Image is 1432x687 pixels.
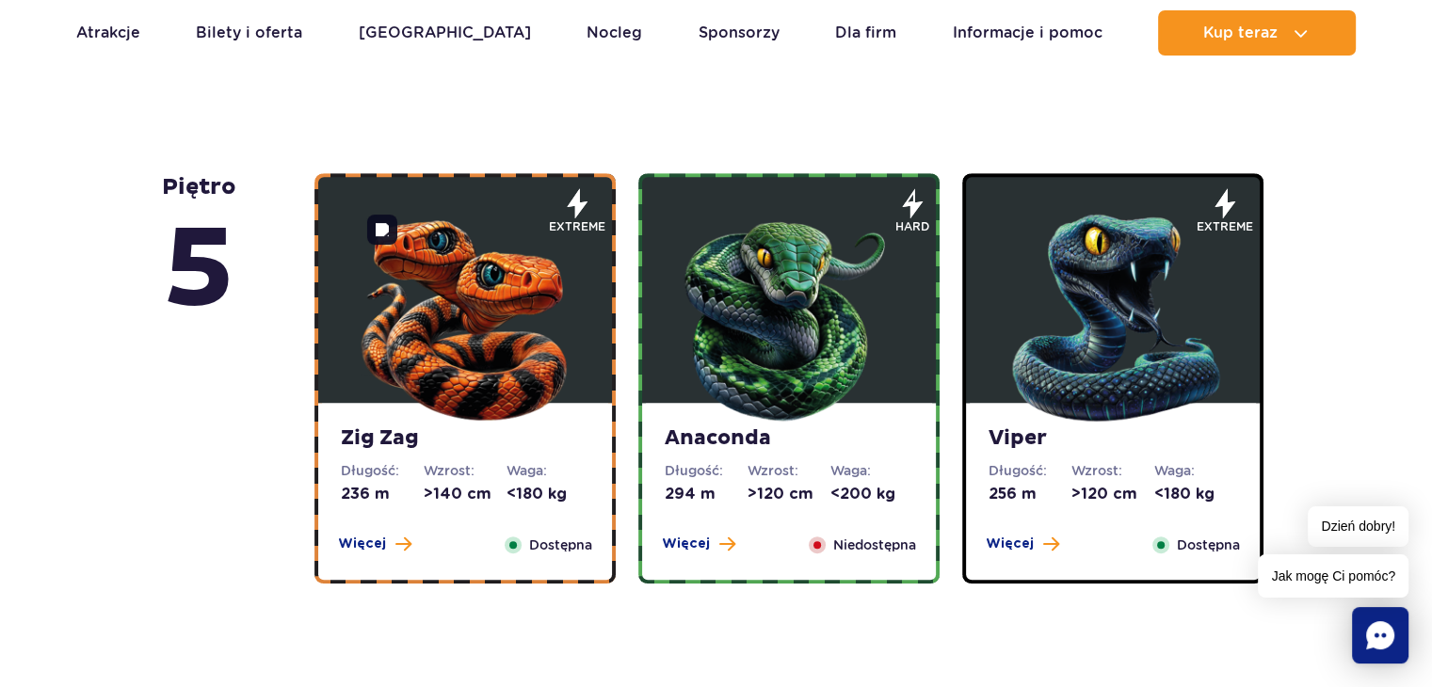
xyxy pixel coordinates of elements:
[76,10,140,56] a: Atrakcje
[830,461,913,480] dt: Waga:
[986,535,1059,553] button: Więcej
[1258,554,1408,598] span: Jak mogę Ci pomóc?
[1203,24,1278,41] span: Kup teraz
[665,425,913,452] strong: Anaconda
[748,461,830,480] dt: Wzrost:
[196,10,302,56] a: Bilety i oferta
[833,535,916,555] span: Niedostępna
[341,425,589,452] strong: Zig Zag
[662,535,710,553] span: Więcej
[1352,607,1408,663] div: Chat
[162,173,236,341] strong: piętro
[989,461,1071,480] dt: Długość:
[895,218,929,235] span: hard
[341,461,424,480] dt: Długość:
[359,10,531,56] a: [GEOGRAPHIC_DATA]
[338,535,386,553] span: Więcej
[507,484,589,504] dd: <180 kg
[986,535,1034,553] span: Więcej
[338,535,411,553] button: Więcej
[587,10,642,56] a: Nocleg
[529,535,592,555] span: Dostępna
[1308,506,1408,547] span: Dzień dobry!
[953,10,1102,56] a: Informacje i pomoc
[549,218,605,235] span: extreme
[662,535,735,553] button: Więcej
[830,484,913,504] dd: <200 kg
[1071,484,1154,504] dd: >120 cm
[748,484,830,504] dd: >120 cm
[424,461,507,480] dt: Wzrost:
[676,200,902,426] img: 683e9d7f6dccb324111516.png
[835,10,896,56] a: Dla firm
[424,484,507,504] dd: >140 cm
[1154,484,1237,504] dd: <180 kg
[341,484,424,504] dd: 236 m
[1071,461,1154,480] dt: Wzrost:
[1000,200,1226,426] img: 683e9da1f380d703171350.png
[507,461,589,480] dt: Waga:
[989,425,1237,452] strong: Viper
[1154,461,1237,480] dt: Waga:
[989,484,1071,504] dd: 256 m
[665,461,748,480] dt: Długość:
[665,484,748,504] dd: 294 m
[1177,535,1240,555] span: Dostępna
[352,200,578,426] img: 683e9d18e24cb188547945.png
[1158,10,1356,56] button: Kup teraz
[1197,218,1253,235] span: extreme
[162,201,236,341] span: 5
[699,10,780,56] a: Sponsorzy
